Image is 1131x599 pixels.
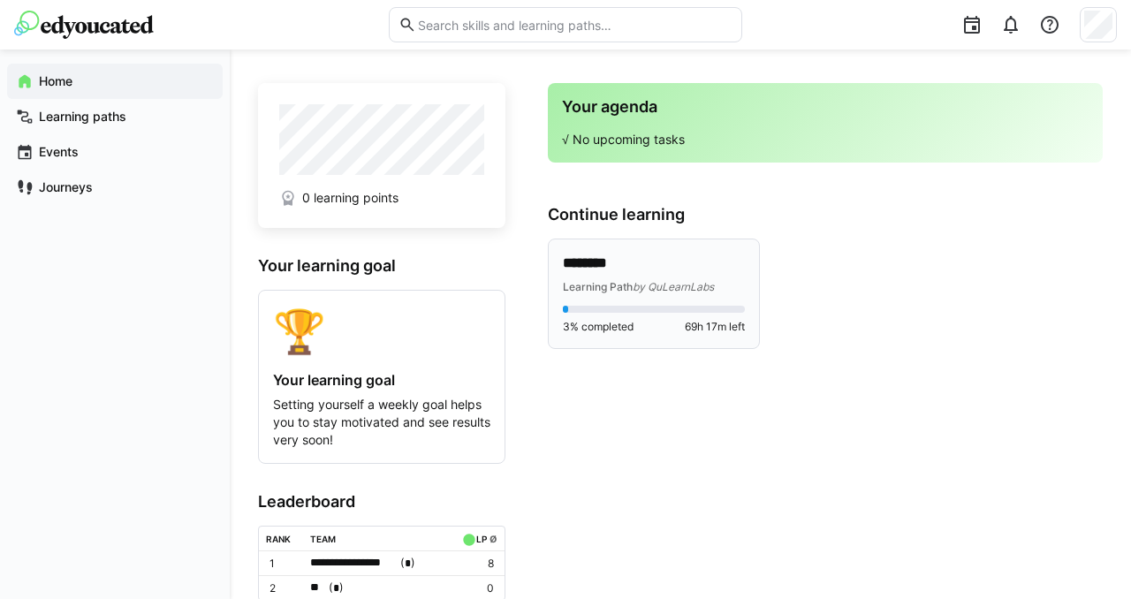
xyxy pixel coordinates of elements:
[273,371,490,389] h4: Your learning goal
[310,534,336,544] div: Team
[302,189,399,207] span: 0 learning points
[269,581,296,595] p: 2
[400,554,415,572] span: ( )
[459,581,494,595] p: 0
[459,557,494,571] p: 8
[273,305,490,357] div: 🏆
[490,530,497,545] a: ø
[476,534,487,544] div: LP
[562,131,1089,148] p: √ No upcoming tasks
[563,280,633,293] span: Learning Path
[562,97,1089,117] h3: Your agenda
[685,320,745,334] span: 69h 17m left
[273,396,490,449] p: Setting yourself a weekly goal helps you to stay motivated and see results very soon!
[633,280,714,293] span: by QuLearnLabs
[258,492,505,512] h3: Leaderboard
[329,579,344,597] span: ( )
[269,557,296,571] p: 1
[563,320,634,334] span: 3% completed
[258,256,505,276] h3: Your learning goal
[416,17,732,33] input: Search skills and learning paths…
[548,205,1103,224] h3: Continue learning
[266,534,291,544] div: Rank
